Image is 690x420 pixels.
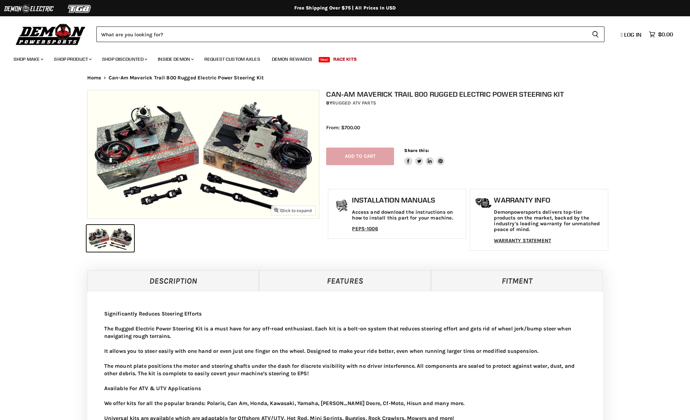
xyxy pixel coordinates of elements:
[326,125,360,131] span: From: $700.00
[153,52,198,66] a: Inside Demon
[54,2,105,15] img: TGB Logo 2
[333,198,350,215] img: install_manual-icon.png
[404,148,445,166] aside: Share this:
[624,31,641,38] span: Log in
[586,26,604,42] button: Search
[404,148,429,153] span: Share this:
[475,198,492,208] img: warranty-icon.png
[74,5,617,11] div: Free Shipping Over $75 | All Prices In USD
[14,22,88,46] img: Demon Powersports
[658,31,673,38] span: $0.00
[352,196,463,204] h1: Installation Manuals
[109,75,264,81] span: Can-Am Maverick Trail 800 Rugged Electric Power Steering Kit
[494,237,551,244] a: WARRANTY STATEMENT
[646,30,676,39] a: $0.00
[431,270,603,291] a: Fitment
[259,270,431,291] a: Features
[96,26,604,42] form: Product
[49,52,96,66] a: Shop Product
[326,99,610,107] div: by
[328,52,362,66] a: Race Kits
[87,75,101,81] a: Home
[352,209,463,221] p: Access and download the instructions on how to install this part for your machine.
[8,50,671,66] ul: Main menu
[274,208,312,213] span: Click to expand
[74,75,617,81] nav: Breadcrumbs
[618,32,646,38] a: Log in
[494,196,604,204] h1: Warranty Info
[8,52,48,66] a: Shop Make
[271,206,315,215] button: Click to expand
[3,2,54,15] img: Demon Electric Logo 2
[332,100,376,106] a: Rugged ATV Parts
[267,52,317,66] a: Demon Rewards
[87,225,134,252] button: IMAGE thumbnail
[319,57,330,62] span: New!
[494,209,604,233] p: Demonpowersports delivers top-tier products on the market, backed by the industry's leading warra...
[87,270,259,291] a: Description
[326,90,610,98] h1: Can-Am Maverick Trail 800 Rugged Electric Power Steering Kit
[96,26,586,42] input: Search
[88,90,319,218] img: IMAGE
[352,226,378,232] a: PEPS-1006
[199,52,265,66] a: Request Custom Axles
[97,52,151,66] a: Shop Discounted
